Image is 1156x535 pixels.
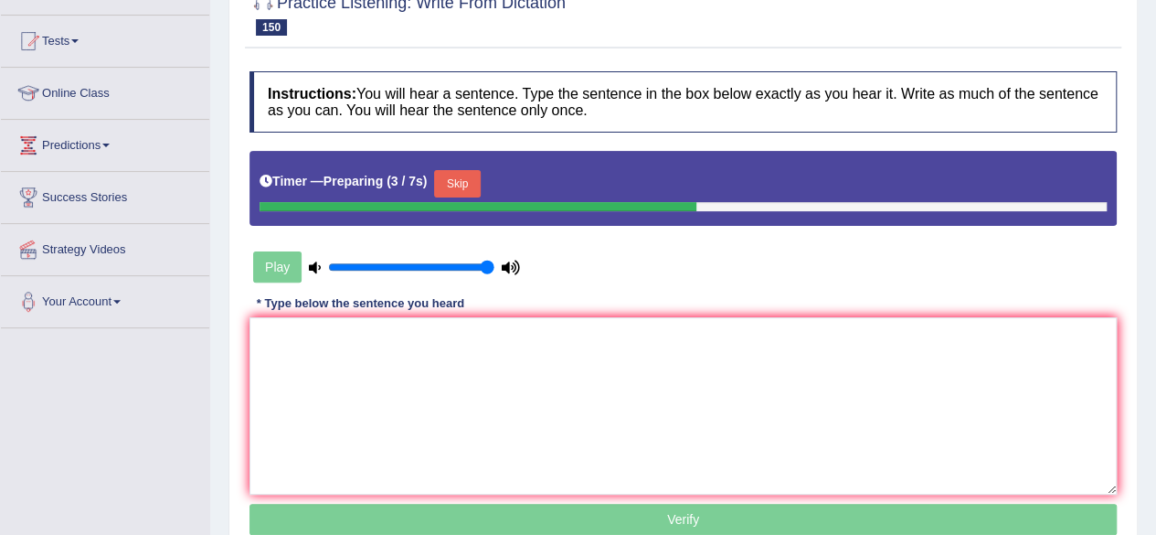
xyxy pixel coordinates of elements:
[260,175,427,188] h5: Timer —
[1,224,209,270] a: Strategy Videos
[249,71,1117,133] h4: You will hear a sentence. Type the sentence in the box below exactly as you hear it. Write as muc...
[268,86,356,102] b: Instructions:
[423,174,428,188] b: )
[323,174,383,188] b: Preparing
[1,172,209,218] a: Success Stories
[1,68,209,113] a: Online Class
[1,276,209,322] a: Your Account
[1,16,209,61] a: Tests
[1,120,209,166] a: Predictions
[434,170,480,198] button: Skip
[391,174,423,188] b: 3 / 7s
[249,294,472,312] div: * Type below the sentence you heard
[387,174,391,188] b: (
[256,19,287,36] span: 150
